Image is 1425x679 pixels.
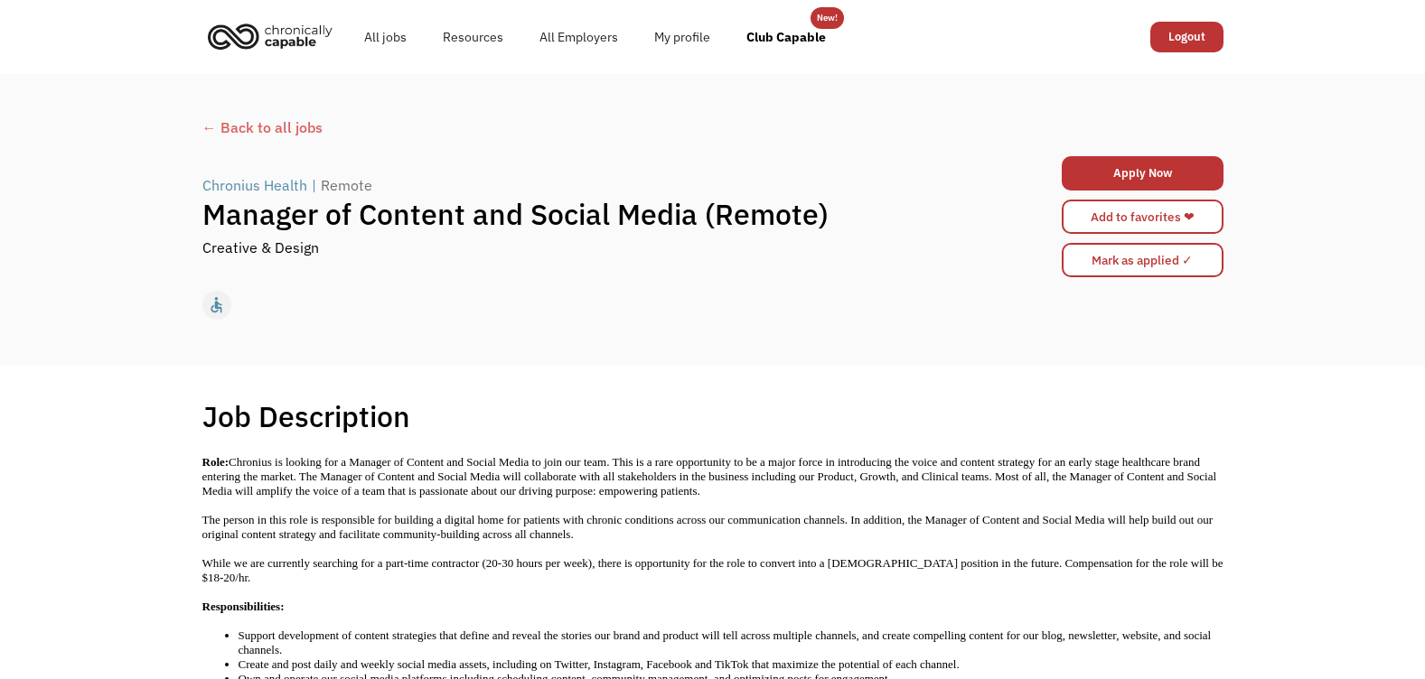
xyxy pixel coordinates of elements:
[321,174,372,196] div: Remote
[1062,200,1223,234] a: Add to favorites ❤
[346,8,425,66] a: All jobs
[636,8,728,66] a: My profile
[207,292,226,319] div: accessible
[817,7,838,29] div: New!
[202,398,410,434] h1: Job Description
[312,174,316,196] div: |
[728,8,844,66] a: Club Capable
[202,16,346,56] a: home
[202,174,377,196] a: Chronius Health|Remote
[202,196,969,232] h1: Manager of Content and Social Media (Remote)
[202,116,1223,138] a: ← Back to all jobs
[521,8,636,66] a: All Employers
[202,600,287,613] strong: Responsibilities:
[239,628,1223,657] li: Support development of content strategies that define and reveal the stories our brand and produc...
[202,455,1223,498] p: Chronius is looking for a Manager of Content and Social Media to join our team. This is a rare op...
[202,174,307,196] div: Chronius Health
[425,8,521,66] a: Resources
[1062,243,1223,277] input: Mark as applied ✓
[202,237,319,258] div: Creative & Design
[1150,22,1223,52] a: Logout
[202,455,230,469] strong: Role:
[202,16,338,56] img: Chronically Capable logo
[202,556,1223,585] p: While we are currently searching for a part-time contractor (20-30 hours per week), there is oppo...
[202,513,1223,542] p: The person in this role is responsible for building a digital home for patients with chronic cond...
[239,657,1223,672] li: Create and post daily and weekly social media assets, including on Twitter, Instagram, Facebook a...
[1062,238,1223,282] form: Mark as applied form
[1062,156,1223,191] a: Apply Now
